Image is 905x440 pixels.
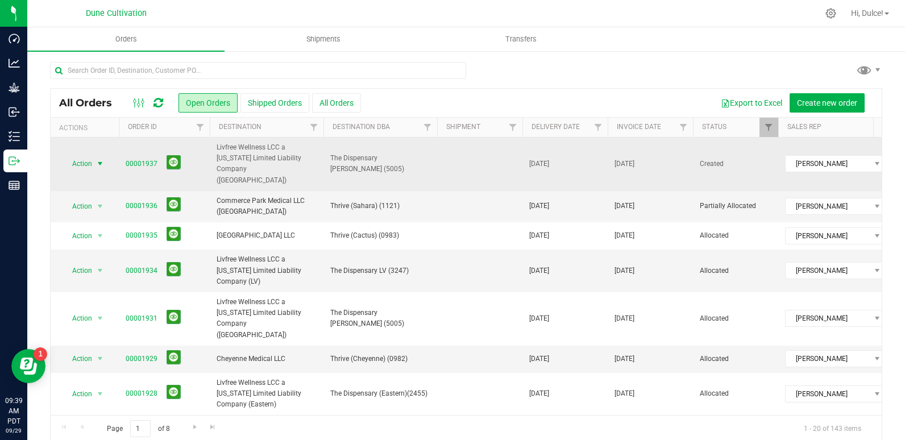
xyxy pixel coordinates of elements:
span: The Dispensary [PERSON_NAME] (5005) [330,153,430,175]
span: The Dispensary (Eastern)(2455) [330,388,430,399]
a: Filter [504,118,522,137]
p: 09/29 [5,426,22,435]
span: Livfree Wellness LCC a [US_STATE] Limited Liability Company ([GEOGRAPHIC_DATA]) [217,142,317,186]
span: Allocated [700,313,771,324]
span: select [93,263,107,279]
span: Action [62,310,93,326]
a: Destination [219,123,261,131]
inline-svg: Outbound [9,155,20,167]
input: Search Order ID, Destination, Customer PO... [50,62,466,79]
span: Created [700,159,771,169]
a: Sales Rep [787,123,821,131]
span: select [93,228,107,244]
a: Order ID [128,123,157,131]
span: Thrive (Cactus) (0983) [330,230,430,241]
inline-svg: Grow [9,82,20,93]
inline-svg: Reports [9,180,20,191]
a: Go to the next page [186,420,203,435]
a: Go to the last page [205,420,221,435]
a: Filter [305,118,323,137]
span: select [93,310,107,326]
a: Filter [191,118,210,137]
a: Filter [873,118,892,137]
span: Orders [100,34,152,44]
span: [DATE] [615,388,634,399]
span: Action [62,351,93,367]
a: 00001929 [126,354,157,364]
span: [DATE] [615,354,634,364]
span: [DATE] [615,230,634,241]
inline-svg: Inventory [9,131,20,142]
span: Action [62,198,93,214]
span: [DATE] [529,201,549,211]
span: [PERSON_NAME] [786,351,870,367]
inline-svg: Dashboard [9,33,20,44]
span: Allocated [700,354,771,364]
span: Livfree Wellness LCC a [US_STATE] Limited Liability Company (LV) [217,254,317,287]
inline-svg: Analytics [9,57,20,69]
button: Open Orders [178,93,238,113]
a: 00001934 [126,265,157,276]
button: Create new order [790,93,865,113]
button: All Orders [312,93,361,113]
inline-svg: Inbound [9,106,20,118]
span: Allocated [700,388,771,399]
span: [DATE] [615,201,634,211]
span: select [93,156,107,172]
span: Dune Cultivation [86,9,147,18]
span: select [93,386,107,402]
a: Shipment [446,123,480,131]
span: Livfree Wellness LCC a [US_STATE] Limited Liability Company (Eastern) [217,377,317,410]
span: The Dispensary [PERSON_NAME] (5005) [330,308,430,329]
span: Page of 8 [97,420,179,438]
button: Export to Excel [713,93,790,113]
span: Allocated [700,230,771,241]
span: Livfree Wellness LCC a [US_STATE] Limited Liability Company ([GEOGRAPHIC_DATA]) [217,297,317,341]
span: Action [62,228,93,244]
span: Thrive (Sahara) (1121) [330,201,430,211]
span: [DATE] [529,265,549,276]
span: Partially Allocated [700,201,771,211]
span: Action [62,386,93,402]
span: [PERSON_NAME] [786,228,870,244]
a: Delivery Date [532,123,580,131]
span: Thrive (Cheyenne) (0982) [330,354,430,364]
a: Invoice Date [617,123,661,131]
span: [PERSON_NAME] [786,386,870,402]
p: 09:39 AM PDT [5,396,22,426]
span: select [93,351,107,367]
div: Manage settings [824,8,838,19]
span: All Orders [59,97,123,109]
span: Hi, Dulce! [851,9,883,18]
span: [DATE] [529,354,549,364]
span: [DATE] [529,159,549,169]
span: 1 - 20 of 143 items [795,420,870,437]
span: [DATE] [615,159,634,169]
span: The Dispensary LV (3247) [330,265,430,276]
a: Filter [418,118,437,137]
a: Status [702,123,727,131]
span: [DATE] [529,230,549,241]
iframe: Resource center unread badge [34,347,47,361]
a: 00001937 [126,159,157,169]
span: select [93,198,107,214]
iframe: Resource center [11,349,45,383]
span: [GEOGRAPHIC_DATA] LLC [217,230,317,241]
span: Shipments [291,34,356,44]
button: Shipped Orders [240,93,309,113]
a: Transfers [422,27,620,51]
span: [DATE] [615,313,634,324]
div: Actions [59,124,114,132]
a: 00001931 [126,313,157,324]
a: 00001928 [126,388,157,399]
span: Allocated [700,265,771,276]
a: Filter [589,118,608,137]
span: [PERSON_NAME] [786,198,870,214]
input: 1 [130,420,151,438]
a: 00001936 [126,201,157,211]
span: [DATE] [529,313,549,324]
span: [DATE] [615,265,634,276]
span: Transfers [490,34,552,44]
span: [DATE] [529,388,549,399]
